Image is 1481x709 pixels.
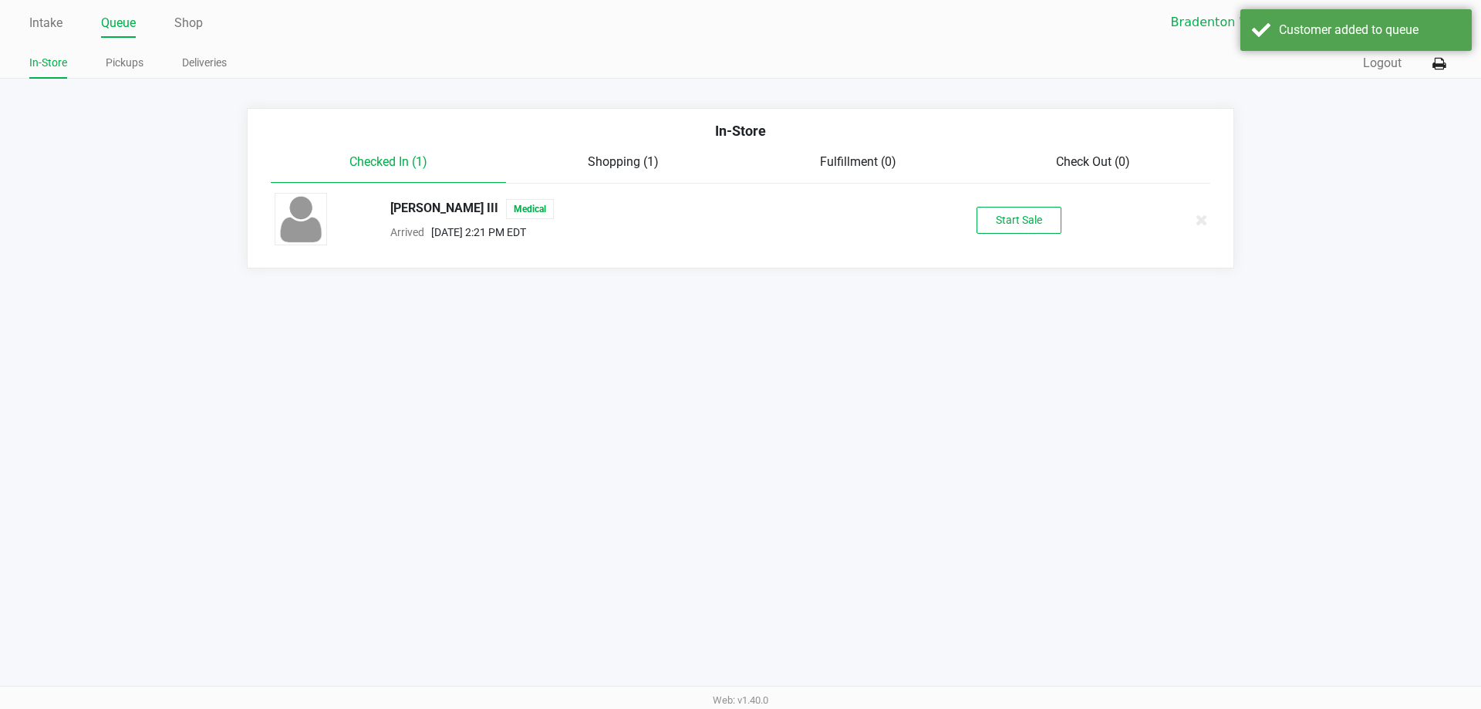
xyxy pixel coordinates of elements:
div: Customer added to queue [1279,21,1460,39]
a: In-Store [29,53,67,73]
span: Arrived [390,226,424,238]
span: Checked In (1) [349,154,427,169]
a: Intake [29,12,62,34]
a: Pickups [106,53,143,73]
span: Shopping (1) [588,154,659,169]
span: In-Store [715,123,766,139]
button: Logout [1363,54,1402,73]
a: Queue [101,12,136,34]
a: Deliveries [182,53,227,73]
span: Bradenton WC [1171,13,1321,32]
span: Medical [506,199,554,219]
span: Fulfillment (0) [820,154,896,169]
button: Start Sale [977,207,1061,234]
span: Check Out (0) [1056,154,1130,169]
span: [DATE] 2:21 PM EDT [424,226,526,238]
button: Select [1331,8,1353,36]
a: Shop [174,12,203,34]
span: Web: v1.40.0 [713,694,768,706]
